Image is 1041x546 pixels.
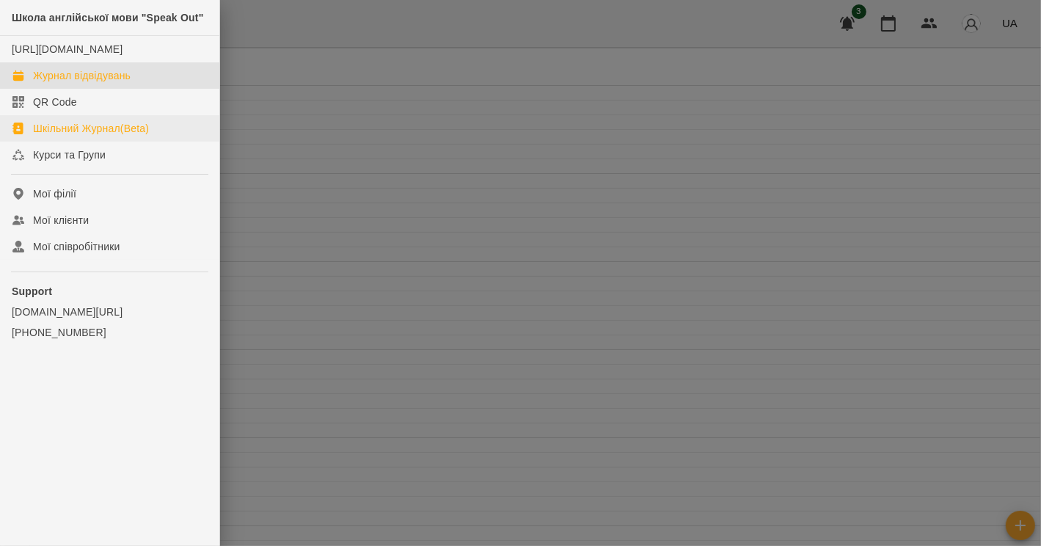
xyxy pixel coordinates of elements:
[12,284,208,299] p: Support
[12,325,208,340] a: [PHONE_NUMBER]
[12,305,208,319] a: [DOMAIN_NAME][URL]
[33,186,76,201] div: Мої філії
[12,43,123,55] a: [URL][DOMAIN_NAME]
[33,121,149,136] div: Шкільний Журнал(Beta)
[33,68,131,83] div: Журнал відвідувань
[33,213,89,227] div: Мої клієнти
[33,239,120,254] div: Мої співробітники
[33,148,106,162] div: Курси та Групи
[33,95,77,109] div: QR Code
[12,12,204,23] span: Школа англійської мови "Speak Out"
